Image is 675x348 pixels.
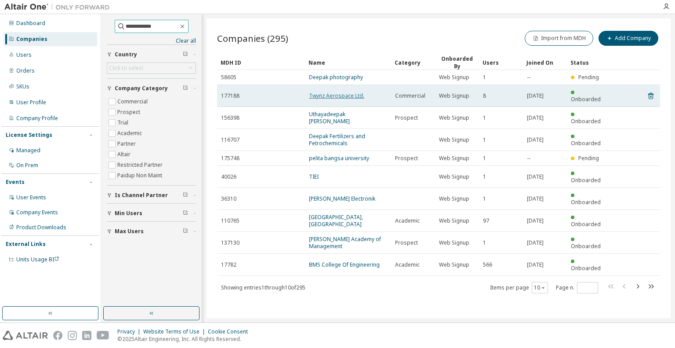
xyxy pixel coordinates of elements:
button: Is Channel Partner [107,186,196,205]
div: Dashboard [16,20,45,27]
span: 40026 [221,173,236,180]
a: TIEI [309,173,319,180]
span: Companies (295) [217,32,288,44]
span: Onboarded [571,95,601,103]
a: Uthayadeepak [PERSON_NAME] [309,110,350,125]
span: Max Users [115,228,144,235]
span: 175748 [221,155,240,162]
div: Onboarded By [439,55,475,70]
span: 1 [483,155,486,162]
span: Onboarded [571,198,601,206]
span: Commercial [395,92,425,99]
button: Company Category [107,79,196,98]
img: Altair One [4,3,114,11]
div: Status [570,55,607,70]
span: [DATE] [527,261,544,268]
span: 566 [483,261,492,268]
div: External Links [6,241,46,248]
div: Company Events [16,209,58,216]
span: [DATE] [527,136,544,143]
span: Clear filter [183,85,188,92]
a: [PERSON_NAME] Academy of Management [309,235,381,250]
div: License Settings [6,132,52,139]
p: © 2025 Altair Engineering, Inc. All Rights Reserved. [117,335,253,343]
label: Partner [117,139,138,149]
a: Clear all [107,37,196,44]
span: 177188 [221,92,240,99]
img: instagram.svg [68,331,77,340]
span: Country [115,51,137,58]
span: Prospect [395,239,418,246]
span: Showing entries 1 through 10 of 295 [221,284,305,291]
span: Web Signup [439,239,469,246]
label: Altair [117,149,132,160]
div: Click to select [109,65,143,72]
span: -- [527,155,530,162]
span: Clear filter [183,51,188,58]
span: Pending [578,73,599,81]
span: Clear filter [183,228,188,235]
span: [DATE] [527,173,544,180]
span: [DATE] [527,217,544,224]
span: Units Usage BI [16,256,59,263]
span: 1 [483,74,486,81]
span: [DATE] [527,92,544,99]
span: Web Signup [439,92,469,99]
span: 17782 [221,261,236,268]
div: Product Downloads [16,224,66,231]
label: Paidup Non Maint [117,170,164,181]
div: Joined On [526,55,563,70]
img: altair_logo.svg [3,331,48,340]
div: Users [483,55,519,70]
span: Academic [395,217,420,224]
a: [PERSON_NAME] Electronik [309,195,375,202]
span: Web Signup [439,155,469,162]
a: Deepak photography [309,73,363,81]
span: Clear filter [183,192,188,199]
span: Web Signup [439,136,469,143]
span: Prospect [395,114,418,121]
button: Max Users [107,222,196,241]
div: User Profile [16,99,46,106]
div: On Prem [16,162,38,169]
span: [DATE] [527,195,544,202]
a: Deepak Fertilizers and Petrochemicals [309,132,365,147]
span: Prospect [395,155,418,162]
div: Cookie Consent [208,328,253,335]
a: pelita bangsa university [309,154,369,162]
span: 116707 [221,136,240,143]
img: linkedin.svg [82,331,91,340]
span: Onboarded [571,117,601,125]
button: 10 [534,284,546,291]
span: Academic [395,261,420,268]
div: Orders [16,67,35,74]
span: Onboarded [571,220,601,228]
div: Managed [16,147,40,154]
label: Academic [117,128,144,139]
div: User Events [16,194,46,201]
span: Web Signup [439,114,469,121]
img: youtube.svg [97,331,109,340]
button: Min Users [107,204,196,223]
span: 58605 [221,74,236,81]
span: Min Users [115,210,142,217]
label: Restricted Partner [117,160,164,170]
div: Category [395,55,432,70]
div: Name [308,55,388,70]
span: 36310 [221,195,236,202]
span: Company Category [115,85,168,92]
span: 1 [483,239,486,246]
span: 1 [483,195,486,202]
span: Onboarded [571,242,601,250]
span: Pending [578,154,599,162]
span: 8 [483,92,486,99]
button: Add Company [599,31,658,46]
span: Web Signup [439,217,469,224]
span: 156398 [221,114,240,121]
span: 1 [483,136,486,143]
span: [DATE] [527,239,544,246]
div: SKUs [16,83,29,90]
a: Twynz Aerospace Ltd. [309,92,364,99]
label: Trial [117,117,130,128]
a: [GEOGRAPHIC_DATA], [GEOGRAPHIC_DATA] [309,213,363,228]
